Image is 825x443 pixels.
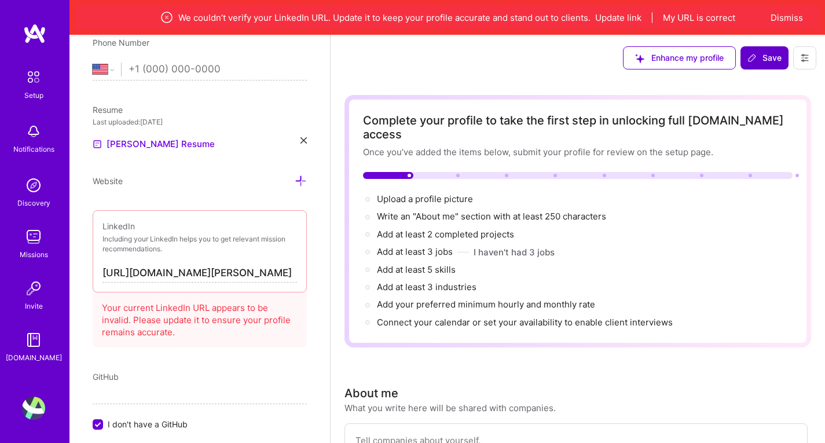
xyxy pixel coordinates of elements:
span: Phone Number [93,38,149,47]
div: Your current LinkedIn URL appears to be invalid. Please update it to ensure your profile remains ... [93,288,307,347]
input: +1 (000) 000-0000 [129,53,307,86]
span: Add your preferred minimum hourly and monthly rate [377,299,595,310]
a: [PERSON_NAME] Resume [93,137,215,151]
span: Website [93,176,123,186]
span: Resume [93,105,123,115]
div: Last uploaded: [DATE] [93,116,307,128]
button: My URL is correct [663,12,735,24]
span: Connect your calendar or set your availability to enable client interviews [377,317,673,328]
div: [DOMAIN_NAME] [6,352,62,364]
div: Missions [20,248,48,261]
img: User Avatar [22,397,45,420]
p: Including your LinkedIn helps you to get relevant mission recommendations. [102,235,297,254]
span: Add at least 5 skills [377,264,456,275]
button: I haven't had 3 jobs [474,246,555,258]
img: logo [23,23,46,44]
span: Upload a profile picture [377,193,473,204]
span: Save [747,52,782,64]
button: Save [740,46,789,69]
div: Discovery [17,197,50,209]
span: Add at least 3 industries [377,281,476,292]
span: GitHub [93,372,119,382]
div: Once you’ve added the items below, submit your profile for review on the setup page. [363,146,793,158]
i: icon Close [300,137,307,144]
span: I don't have a GitHub [108,418,188,430]
a: User Avatar [19,397,48,420]
button: Update link [595,12,641,24]
span: Add at least 2 completed projects [377,229,514,240]
div: Invite [25,300,43,312]
button: Dismiss [771,12,803,24]
div: Setup [24,89,43,101]
div: Notifications [13,143,54,155]
img: setup [21,65,46,89]
span: Write an "About me" section with at least 250 characters [377,211,608,222]
img: teamwork [22,225,45,248]
img: discovery [22,174,45,197]
img: Invite [22,277,45,300]
span: | [651,12,654,24]
img: guide book [22,328,45,352]
div: What you write here will be shared with companies. [344,402,556,414]
img: bell [22,120,45,143]
img: Resume [93,140,102,149]
span: Add at least 3 jobs [377,246,453,257]
div: About me [344,385,398,402]
span: LinkedIn [102,221,135,231]
div: Complete your profile to take the first step in unlocking full [DOMAIN_NAME] access [363,114,793,141]
div: We couldn’t verify your LinkedIn URL. Update it to keep your profile accurate and stand out to cl... [130,10,765,24]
